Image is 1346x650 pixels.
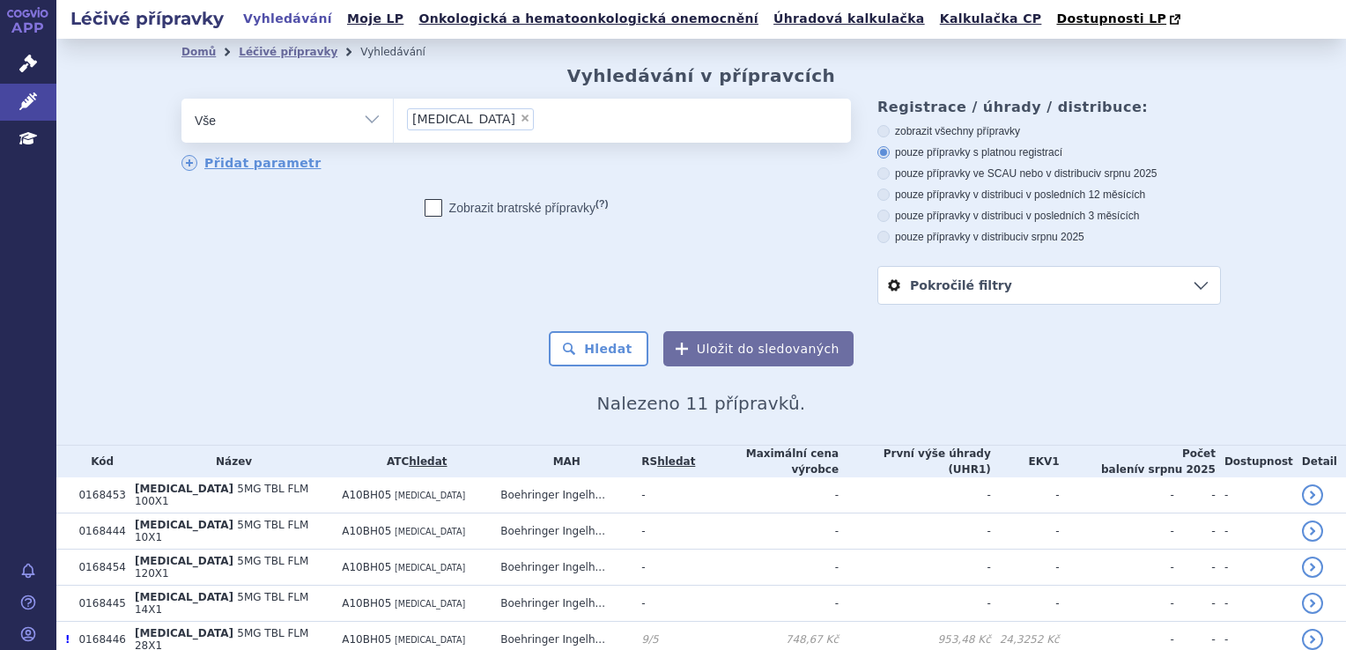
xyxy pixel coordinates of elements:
span: v srpnu 2025 [1096,167,1157,180]
td: - [695,550,839,586]
span: 9/5 [641,633,658,646]
td: - [1060,513,1174,550]
input: [MEDICAL_DATA] [539,107,549,129]
span: 5MG TBL FLM 100X1 [135,483,308,507]
a: Moje LP [342,7,409,31]
a: detail [1302,557,1323,578]
span: 5MG TBL FLM 14X1 [135,591,308,616]
label: Zobrazit bratrské přípravky [425,199,609,217]
span: [MEDICAL_DATA] [135,591,233,603]
span: × [520,113,530,123]
td: - [1174,477,1216,513]
a: detail [1302,593,1323,614]
a: Vyhledávání [238,7,337,31]
label: pouze přípravky ve SCAU nebo v distribuci [877,166,1221,181]
td: - [1216,513,1293,550]
span: Dostupnosti LP [1056,11,1166,26]
span: A10BH05 [342,489,391,501]
td: - [1216,477,1293,513]
th: Počet balení [1060,446,1216,477]
a: hledat [657,455,695,468]
td: - [991,477,1060,513]
button: Uložit do sledovaných [663,331,854,366]
span: A10BH05 [342,561,391,573]
td: - [1216,550,1293,586]
td: - [1174,586,1216,622]
label: pouze přípravky s platnou registrací [877,145,1221,159]
td: - [695,477,839,513]
a: detail [1302,521,1323,542]
label: pouze přípravky v distribuci v posledních 12 měsících [877,188,1221,202]
a: Dostupnosti LP [1051,7,1189,32]
span: 5MG TBL FLM 10X1 [135,519,308,543]
span: [MEDICAL_DATA] [395,563,465,572]
td: - [839,477,991,513]
th: Dostupnost [1216,446,1293,477]
th: RS [632,446,695,477]
span: [MEDICAL_DATA] [135,555,233,567]
td: - [695,513,839,550]
a: Léčivé přípravky [239,46,337,58]
td: - [1060,550,1174,586]
th: První výše úhrady (UHR1) [839,446,991,477]
span: A10BH05 [342,525,391,537]
th: Detail [1293,446,1346,477]
h2: Vyhledávání v přípravcích [567,65,836,86]
a: Onkologická a hematoonkologická onemocnění [413,7,764,31]
a: Domů [181,46,216,58]
span: [MEDICAL_DATA] [395,491,465,500]
span: [MEDICAL_DATA] [395,635,465,645]
th: MAH [492,446,632,477]
span: [MEDICAL_DATA] [395,599,465,609]
a: Úhradová kalkulačka [768,7,930,31]
td: - [695,586,839,622]
span: [MEDICAL_DATA] [395,527,465,536]
td: 0168444 [70,513,125,550]
td: Boehringer Ingelh... [492,513,632,550]
a: hledat [409,455,447,468]
td: - [839,586,991,622]
td: - [839,550,991,586]
a: Kalkulačka CP [935,7,1047,31]
span: v srpnu 2025 [1138,463,1216,476]
td: Boehringer Ingelh... [492,586,632,622]
td: - [991,513,1060,550]
label: pouze přípravky v distribuci [877,230,1221,244]
span: [MEDICAL_DATA] [135,483,233,495]
h3: Registrace / úhrady / distribuce: [877,99,1221,115]
span: v srpnu 2025 [1023,231,1083,243]
td: Boehringer Ingelh... [492,550,632,586]
abbr: (?) [595,198,608,210]
td: - [1174,550,1216,586]
span: Nalezeno 11 přípravků. [597,393,806,414]
td: - [632,477,695,513]
td: 0168453 [70,477,125,513]
td: - [1060,586,1174,622]
td: - [632,513,695,550]
a: detail [1302,484,1323,506]
span: Poslední data tohoto produktu jsou ze SCAU platného k 01.07.2023. [65,633,70,646]
td: 0168445 [70,586,125,622]
th: Maximální cena výrobce [695,446,839,477]
td: Boehringer Ingelh... [492,477,632,513]
td: - [632,550,695,586]
span: A10BH05 [342,633,391,646]
span: [MEDICAL_DATA] [412,113,515,125]
span: [MEDICAL_DATA] [135,519,233,531]
label: pouze přípravky v distribuci v posledních 3 měsících [877,209,1221,223]
td: 0168454 [70,550,125,586]
a: detail [1302,629,1323,650]
a: Pokročilé filtry [878,267,1220,304]
td: - [991,586,1060,622]
th: Kód [70,446,125,477]
th: ATC [333,446,492,477]
span: A10BH05 [342,597,391,609]
td: - [632,586,695,622]
h2: Léčivé přípravky [56,6,238,31]
td: - [991,550,1060,586]
a: Přidat parametr [181,155,322,171]
span: 5MG TBL FLM 120X1 [135,555,308,580]
li: Vyhledávání [360,39,448,65]
th: EKV1 [991,446,1060,477]
td: - [1060,477,1174,513]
